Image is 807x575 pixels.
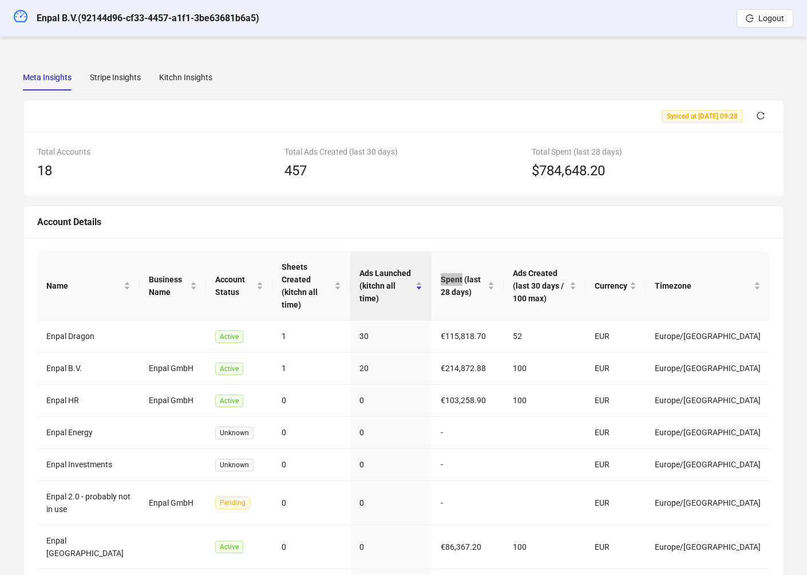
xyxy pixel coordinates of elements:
td: 20 [350,353,432,385]
td: 0 [350,449,432,481]
td: - [432,481,504,525]
span: Name [46,279,121,292]
td: 0 [350,525,432,569]
td: Enpal 2.0 - probably not in use [37,481,140,525]
td: 100 [504,385,586,417]
th: Spent (last 28 days) [432,251,504,321]
span: Unknown [215,427,254,439]
td: 1 [272,353,350,385]
th: Sheets Created (kitchn all time) [272,251,350,321]
span: Timezone [655,279,751,292]
td: Enpal GmbH [140,481,206,525]
td: 100 [504,353,586,385]
td: €115,818.70 [432,321,504,353]
th: Ads Created (last 30 days / 100 max) [504,251,586,321]
span: Synced at [DATE] 09:28 [662,110,742,123]
td: EUR [586,353,646,385]
span: logout [746,14,754,22]
td: Europe/[GEOGRAPHIC_DATA] [646,385,770,417]
td: Europe/[GEOGRAPHIC_DATA] [646,353,770,385]
th: Timezone [646,251,770,321]
button: Logout [737,9,793,27]
div: Kitchn Insights [159,71,212,84]
span: Active [215,395,243,407]
td: 100 [504,525,586,569]
span: Active [215,363,243,375]
div: Total Accounts [37,145,275,158]
td: EUR [586,417,646,449]
td: 0 [272,525,350,569]
span: Ads Created (last 30 days / 100 max) [513,267,567,305]
td: Enpal Investments [37,449,140,481]
td: - [432,449,504,481]
td: Enpal HR [37,385,140,417]
span: Active [215,541,243,553]
h5: Enpal B.V. ( 92144d96-cf33-4457-a1f1-3be63681b6a5 ) [37,11,259,25]
span: Logout [758,14,784,23]
td: EUR [586,525,646,569]
td: Europe/[GEOGRAPHIC_DATA] [646,417,770,449]
span: 457 [284,163,307,179]
td: EUR [586,449,646,481]
td: Enpal [GEOGRAPHIC_DATA] [37,525,140,569]
span: Spent (last 28 days) [441,273,485,298]
span: Currency [595,279,627,292]
span: Ads Launched (kitchn all time) [359,267,413,305]
td: Europe/[GEOGRAPHIC_DATA] [646,481,770,525]
td: Enpal Energy [37,417,140,449]
td: Europe/[GEOGRAPHIC_DATA] [646,321,770,353]
td: Enpal B.V. [37,353,140,385]
td: EUR [586,321,646,353]
div: Total Spent (last 28 days) [532,145,770,158]
td: 1 [272,321,350,353]
span: Business Name [149,273,188,298]
td: 52 [504,321,586,353]
td: Europe/[GEOGRAPHIC_DATA] [646,449,770,481]
span: 18 [37,163,52,179]
td: Enpal GmbH [140,353,206,385]
th: Business Name [140,251,206,321]
span: Active [215,330,243,343]
div: Account Details [37,215,770,229]
td: 0 [272,385,350,417]
span: Pending [215,497,250,509]
td: €86,367.20 [432,525,504,569]
td: 0 [272,449,350,481]
td: 0 [350,481,432,525]
td: EUR [586,385,646,417]
td: 30 [350,321,432,353]
td: EUR [586,481,646,525]
td: €214,872.88 [432,353,504,385]
div: Meta Insights [23,71,72,84]
span: $784,648.20 [532,160,605,182]
span: Sheets Created (kitchn all time) [282,261,331,311]
td: - [432,417,504,449]
span: reload [757,112,765,120]
div: Total Ads Created (last 30 days) [284,145,523,158]
th: Name [37,251,140,321]
td: 0 [350,417,432,449]
th: Account Status [206,251,272,321]
td: 0 [272,481,350,525]
th: Currency [586,251,646,321]
td: Enpal Dragon [37,321,140,353]
th: Ads Launched (kitchn all time) [350,251,432,321]
span: Unknown [215,459,254,471]
span: dashboard [14,9,27,23]
div: Stripe Insights [90,71,141,84]
td: Europe/[GEOGRAPHIC_DATA] [646,525,770,569]
td: Enpal GmbH [140,385,206,417]
td: 0 [350,385,432,417]
span: Account Status [215,273,254,298]
td: €103,258.90 [432,385,504,417]
td: 0 [272,417,350,449]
